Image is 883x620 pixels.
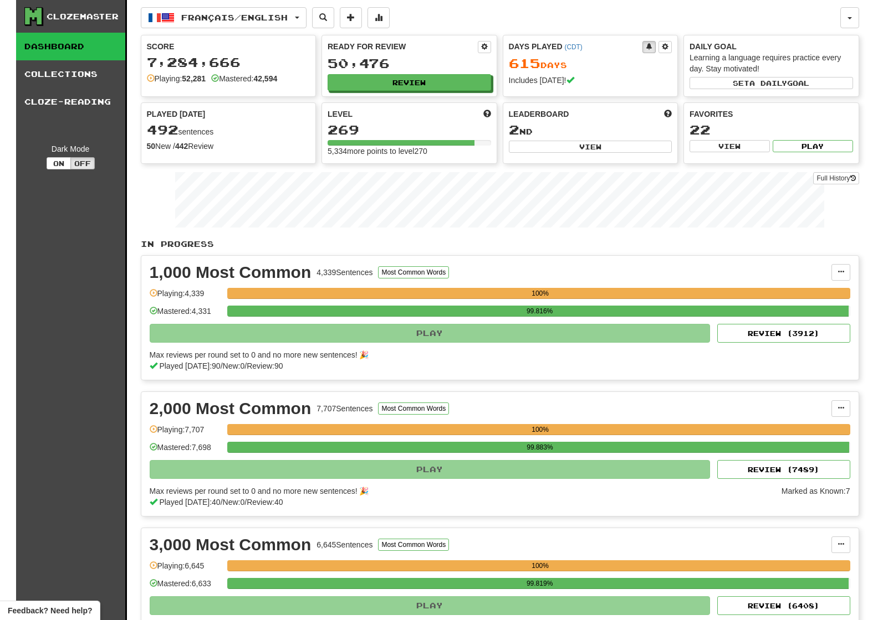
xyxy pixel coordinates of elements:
[253,74,277,83] strong: 42,594
[150,349,844,360] div: Max reviews per round set to 0 and no more new sentences! 🎉
[150,460,711,479] button: Play
[317,539,372,550] div: 6,645 Sentences
[47,157,71,169] button: On
[690,41,853,52] div: Daily Goal
[141,7,307,28] button: Français/English
[141,239,859,250] p: In Progress
[231,442,849,453] div: 99.883%
[509,122,519,137] span: 2
[717,324,850,343] button: Review (3912)
[509,141,672,153] button: View
[150,264,312,281] div: 1,000 Most Common
[690,123,853,137] div: 22
[244,498,247,507] span: /
[159,498,220,507] span: Played [DATE]: 40
[8,605,92,616] span: Open feedback widget
[150,578,222,596] div: Mastered: 6,633
[150,306,222,324] div: Mastered: 4,331
[328,41,478,52] div: Ready for Review
[509,41,643,52] div: Days Played
[690,140,770,152] button: View
[223,498,245,507] span: New: 0
[509,55,540,71] span: 615
[483,108,491,120] span: Score more points to level up
[16,60,125,88] a: Collections
[378,402,449,415] button: Most Common Words
[690,108,853,120] div: Favorites
[150,596,711,615] button: Play
[147,73,206,84] div: Playing:
[147,123,310,137] div: sentences
[150,560,222,578] div: Playing: 6,645
[150,324,711,343] button: Play
[509,75,672,86] div: Includes [DATE]!
[182,74,206,83] strong: 52,281
[690,52,853,74] div: Learning a language requires practice every day. Stay motivated!
[150,400,312,417] div: 2,000 Most Common
[328,74,491,91] button: Review
[247,498,283,507] span: Review: 40
[378,539,449,551] button: Most Common Words
[147,142,156,151] strong: 50
[782,485,850,508] div: Marked as Known: 7
[328,108,353,120] span: Level
[717,596,850,615] button: Review (6408)
[312,7,334,28] button: Search sentences
[150,424,222,442] div: Playing: 7,707
[509,123,672,137] div: nd
[16,88,125,116] a: Cloze-Reading
[378,266,449,278] button: Most Common Words
[24,143,117,154] div: Dark Mode
[690,77,853,89] button: Seta dailygoal
[221,361,223,370] span: /
[564,43,582,51] a: (CDT)
[221,498,223,507] span: /
[813,172,859,184] a: Full History
[328,56,491,70] div: 50,476
[211,73,277,84] div: Mastered:
[664,108,672,120] span: This week in points, UTC
[150,442,222,460] div: Mastered: 7,698
[70,157,95,169] button: Off
[340,7,362,28] button: Add sentence to collection
[317,403,372,414] div: 7,707 Sentences
[509,56,672,71] div: Day s
[749,79,787,87] span: a daily
[328,146,491,157] div: 5,334 more points to level 270
[147,108,206,120] span: Played [DATE]
[717,460,850,479] button: Review (7489)
[159,361,220,370] span: Played [DATE]: 90
[231,560,850,571] div: 100%
[773,140,853,152] button: Play
[147,141,310,152] div: New / Review
[47,11,119,22] div: Clozemaster
[181,13,288,22] span: Français / English
[509,108,569,120] span: Leaderboard
[150,288,222,306] div: Playing: 4,339
[231,578,849,589] div: 99.819%
[231,288,850,299] div: 100%
[244,361,247,370] span: /
[247,361,283,370] span: Review: 90
[231,424,850,435] div: 100%
[328,123,491,137] div: 269
[147,41,310,52] div: Score
[223,361,245,370] span: New: 0
[368,7,390,28] button: More stats
[147,55,310,69] div: 7,284,666
[16,33,125,60] a: Dashboard
[150,485,775,497] div: Max reviews per round set to 0 and no more new sentences! 🎉
[150,536,312,553] div: 3,000 Most Common
[317,267,372,278] div: 4,339 Sentences
[147,122,178,137] span: 492
[175,142,188,151] strong: 442
[231,306,849,317] div: 99.816%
